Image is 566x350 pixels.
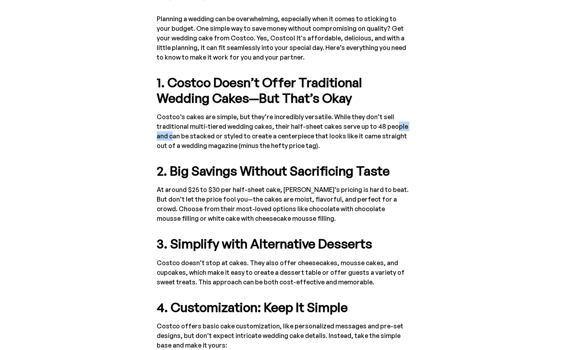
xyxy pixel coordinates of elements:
p: Costco’s cakes are simple, but they’re incredibly versatile. While they don’t sell traditional mu... [157,112,409,150]
strong: 3. Simplify with Alternative Desserts [157,236,372,252]
p: Costco doesn’t stop at cakes. They also offer cheesecakes, mousse cakes, and cupcakes, which make... [157,258,409,287]
p: Costco offers basic cake customization, like personalized messages and pre-set designs, but don’t... [157,321,409,350]
strong: 2. Big Savings Without Sacrificing Taste [157,163,390,179]
strong: 1. Costco Doesn’t Offer Traditional Wedding Cakes—But That’s Okay [157,74,362,106]
strong: 4. Customization: Keep It Simple [157,299,348,315]
p: At around $25 to $30 per half-sheet cake, [PERSON_NAME]’s pricing is hard to beat. But don’t let ... [157,185,409,223]
p: Planning a wedding can be overwhelming, especially when it comes to sticking to your budget. One ... [157,14,409,62]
